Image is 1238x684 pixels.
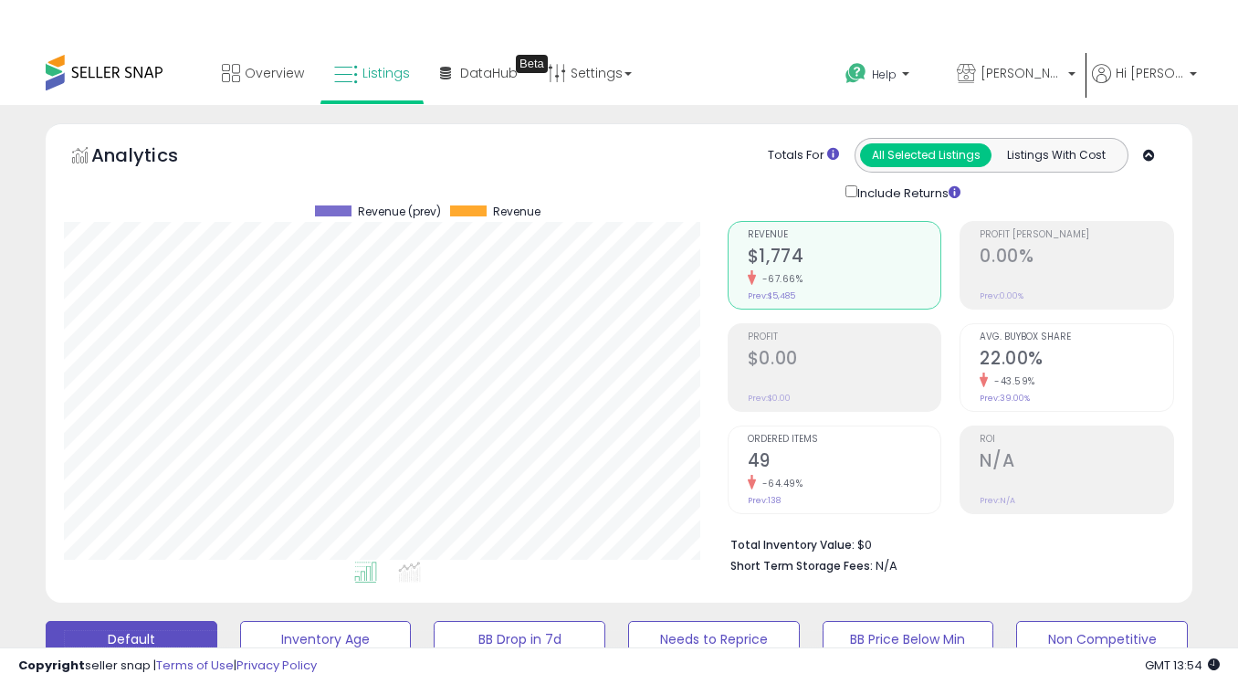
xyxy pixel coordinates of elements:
button: Needs to Reprice [628,621,800,658]
div: Totals For [768,147,839,164]
button: BB Drop in 7d [434,621,605,658]
span: Avg. Buybox Share [980,332,1173,342]
h2: $0.00 [748,348,941,373]
span: ROI [980,435,1173,445]
h2: 49 [748,450,941,475]
h2: 0.00% [980,246,1173,270]
small: Prev: $5,485 [748,290,795,301]
button: Default [46,621,217,658]
a: Listings [320,46,424,100]
a: [PERSON_NAME] Products [943,46,1089,105]
span: Revenue (prev) [358,205,441,218]
button: BB Price Below Min [823,621,994,658]
b: Total Inventory Value: [730,537,855,552]
small: Prev: $0.00 [748,393,791,404]
a: Help [831,48,940,105]
small: Prev: 39.00% [980,393,1030,404]
small: -67.66% [756,272,803,286]
button: Non Competitive [1016,621,1188,658]
a: Hi [PERSON_NAME] [1092,64,1197,105]
a: Settings [534,46,645,100]
div: seller snap | | [18,658,317,675]
span: N/A [876,557,897,574]
i: Get Help [845,62,867,85]
span: 2025-09-15 13:54 GMT [1145,657,1220,674]
div: Include Returns [832,182,982,203]
span: Ordered Items [748,435,941,445]
span: Profit [748,332,941,342]
span: Revenue [493,205,540,218]
li: $0 [730,532,1160,554]
small: -64.49% [756,477,803,490]
a: Privacy Policy [236,657,317,674]
h5: Analytics [91,142,214,173]
small: Prev: 138 [748,495,781,506]
span: [PERSON_NAME] Products [981,64,1063,82]
div: Tooltip anchor [516,55,548,73]
button: Listings With Cost [991,143,1122,167]
a: Overview [208,46,318,100]
strong: Copyright [18,657,85,674]
h2: 22.00% [980,348,1173,373]
span: Overview [245,64,304,82]
span: Help [872,67,897,82]
small: -43.59% [988,374,1035,388]
b: Short Term Storage Fees: [730,558,873,574]
small: Prev: 0.00% [980,290,1023,301]
h2: N/A [980,450,1173,475]
small: Prev: N/A [980,495,1015,506]
h2: $1,774 [748,246,941,270]
a: Terms of Use [156,657,234,674]
button: Inventory Age [240,621,412,658]
a: DataHub [426,46,531,100]
span: Listings [362,64,410,82]
span: Hi [PERSON_NAME] [1116,64,1184,82]
button: All Selected Listings [860,143,991,167]
span: DataHub [460,64,518,82]
span: Profit [PERSON_NAME] [980,230,1173,240]
span: Revenue [748,230,941,240]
